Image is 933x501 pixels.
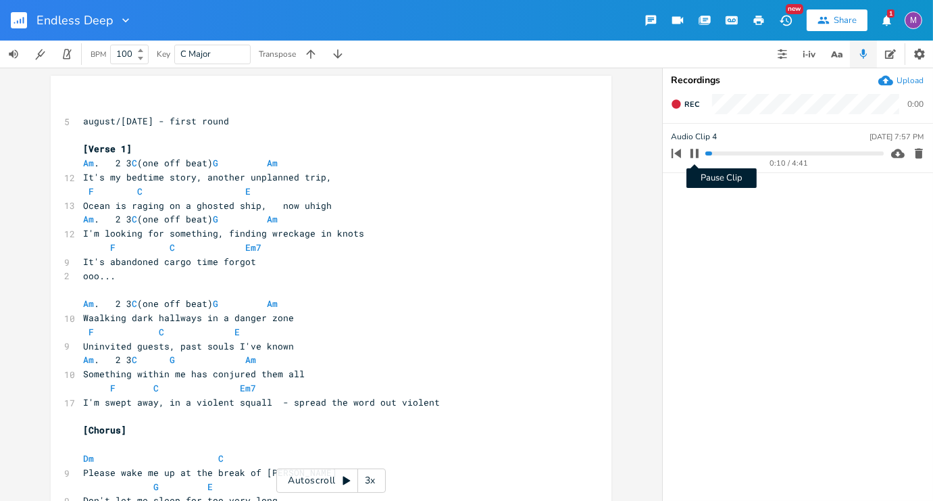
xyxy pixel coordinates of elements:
[83,115,229,127] span: august/[DATE] - first round
[267,297,278,310] span: Am
[907,100,924,108] div: 0:00
[869,133,924,141] div: [DATE] 7:57 PM
[91,51,106,58] div: BPM
[686,143,703,164] button: Pause Clip
[83,368,305,380] span: Something within me has conjured them all
[897,75,924,86] div: Upload
[89,185,94,197] span: F
[83,297,283,310] span: . 2 3 (one off beat)
[110,382,116,394] span: F
[887,9,894,18] div: 1
[180,48,211,60] span: C Major
[665,93,705,115] button: Rec
[807,9,867,31] button: Share
[83,213,94,225] span: Am
[83,143,132,155] span: [Verse 1]
[267,213,278,225] span: Am
[159,326,164,338] span: C
[878,73,924,88] button: Upload
[245,354,256,366] span: Am
[83,297,94,310] span: Am
[267,157,278,169] span: Am
[83,171,332,183] span: It's my bedtime story, another unplanned trip,
[358,469,382,493] div: 3x
[153,481,159,493] span: G
[83,354,94,366] span: Am
[207,481,213,493] span: E
[83,199,332,212] span: Ocean is raging on a ghosted ship, now uhigh
[213,157,218,169] span: G
[170,354,175,366] span: G
[83,157,94,169] span: Am
[240,382,256,394] span: Em7
[83,227,364,239] span: I'm looking for something, finding wreckage in knots
[83,270,116,282] span: ooo...
[259,50,296,58] div: Transpose
[245,241,261,254] span: Em7
[132,213,137,225] span: C
[873,8,900,32] button: 1
[83,256,256,268] span: It's abandoned cargo time forgot
[83,157,283,169] span: . 2 3 (one off beat)
[905,5,922,36] button: M
[83,424,126,436] span: [Chorus]
[83,467,337,479] span: Please wake me up at the break of [PERSON_NAME]
[83,312,294,324] span: Waalking dark hallways in a danger zone
[83,396,440,408] span: I'm swept away, in a violent squall - spread the word out violent
[671,76,925,85] div: Recordings
[132,354,137,366] span: C
[170,241,175,254] span: C
[695,160,884,167] div: 0:10 / 4:41
[83,354,261,366] span: . 2 3
[234,326,240,338] span: E
[157,50,170,58] div: Key
[110,241,116,254] span: F
[83,452,94,464] span: Dm
[83,213,283,225] span: . 2 3 (one off beat)
[786,4,803,14] div: New
[153,382,159,394] span: C
[245,185,251,197] span: E
[132,157,137,169] span: C
[834,14,857,26] div: Share
[36,14,114,26] span: Endless Deep
[684,99,699,110] span: Rec
[218,452,224,464] span: C
[137,185,143,197] span: C
[132,297,137,310] span: C
[772,8,799,32] button: New
[89,326,94,338] span: F
[276,469,386,493] div: Autoscroll
[213,213,218,225] span: G
[83,340,294,352] span: Uninvited guests, past souls I've known
[905,11,922,29] div: melindameshad
[671,130,717,143] span: Audio Clip 4
[213,297,218,310] span: G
